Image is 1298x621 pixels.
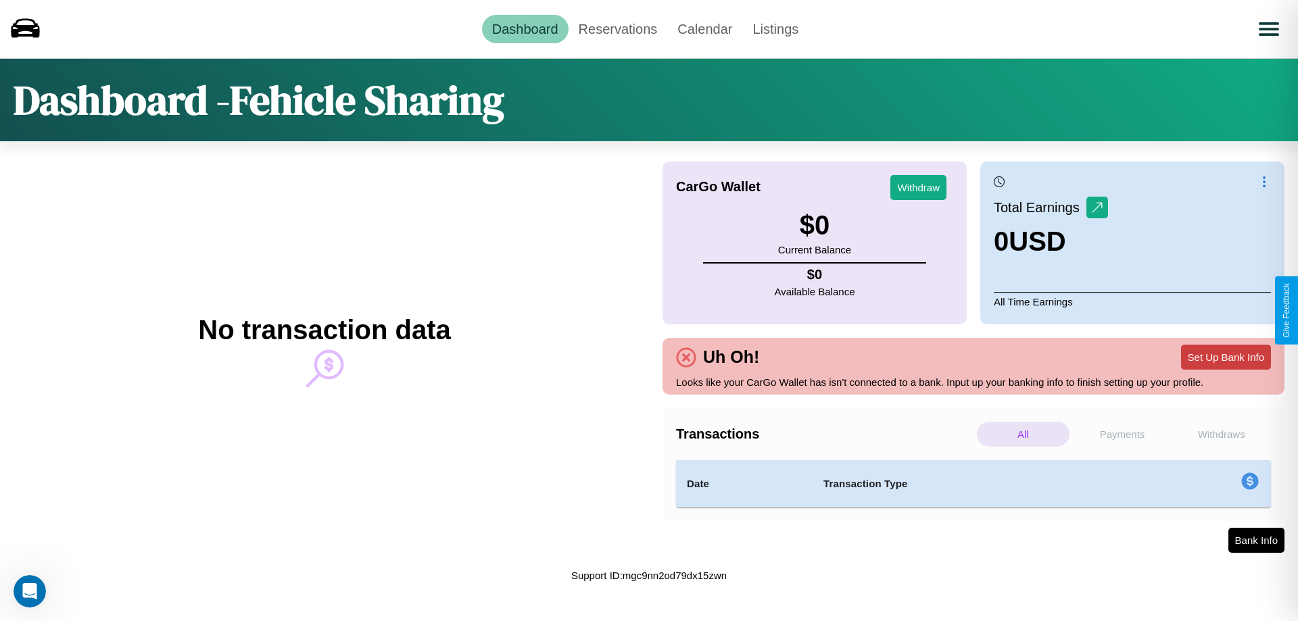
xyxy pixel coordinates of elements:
[994,226,1108,257] h3: 0 USD
[742,15,809,43] a: Listings
[994,292,1271,311] p: All Time Earnings
[1181,345,1271,370] button: Set Up Bank Info
[676,426,973,442] h4: Transactions
[1076,422,1169,447] p: Payments
[994,195,1086,220] p: Total Earnings
[696,347,766,367] h4: Uh Oh!
[1282,283,1291,338] div: Give Feedback
[775,267,855,282] h4: $ 0
[1250,10,1288,48] button: Open menu
[890,175,946,200] button: Withdraw
[482,15,569,43] a: Dashboard
[14,72,504,128] h1: Dashboard - Fehicle Sharing
[676,460,1271,507] table: simple table
[775,282,855,301] p: Available Balance
[569,15,668,43] a: Reservations
[687,476,802,492] h4: Date
[571,566,727,585] p: Support ID: mgc9nn2od79dx15zwn
[823,476,1130,492] h4: Transaction Type
[676,373,1271,391] p: Looks like your CarGo Wallet has isn't connected to a bank. Input up your banking info to finish ...
[14,575,46,607] iframe: Intercom live chat
[676,179,761,195] h4: CarGo Wallet
[778,210,851,241] h3: $ 0
[977,422,1069,447] p: All
[198,315,450,345] h2: No transaction data
[1175,422,1268,447] p: Withdraws
[667,15,742,43] a: Calendar
[778,241,851,259] p: Current Balance
[1228,528,1284,553] button: Bank Info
